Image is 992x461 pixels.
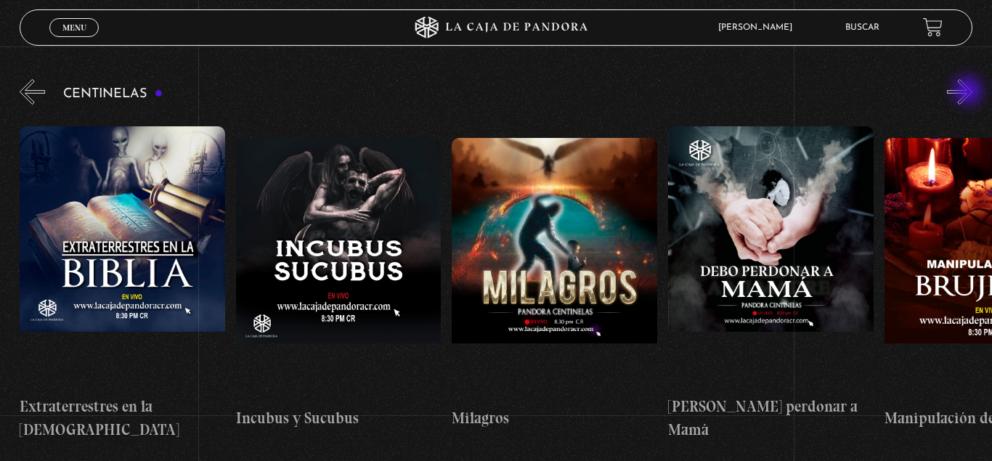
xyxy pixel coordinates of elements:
a: Extraterrestres en la [DEMOGRAPHIC_DATA] [20,115,225,453]
h4: Extraterrestres en la [DEMOGRAPHIC_DATA] [20,395,225,441]
a: Incubus y Sucubus [236,115,442,453]
span: Menu [62,23,86,32]
a: Milagros [452,115,657,453]
a: View your shopping cart [923,17,943,37]
h4: Incubus y Sucubus [236,407,442,430]
a: [PERSON_NAME] perdonar a Mamá [668,115,874,453]
h4: [PERSON_NAME] perdonar a Mamá [668,395,874,441]
h4: Milagros [452,407,657,430]
a: Buscar [845,23,879,32]
span: Cerrar [57,35,92,45]
button: Previous [20,79,45,105]
button: Next [947,79,972,105]
h3: Centinelas [63,87,163,101]
span: [PERSON_NAME] [711,23,807,32]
